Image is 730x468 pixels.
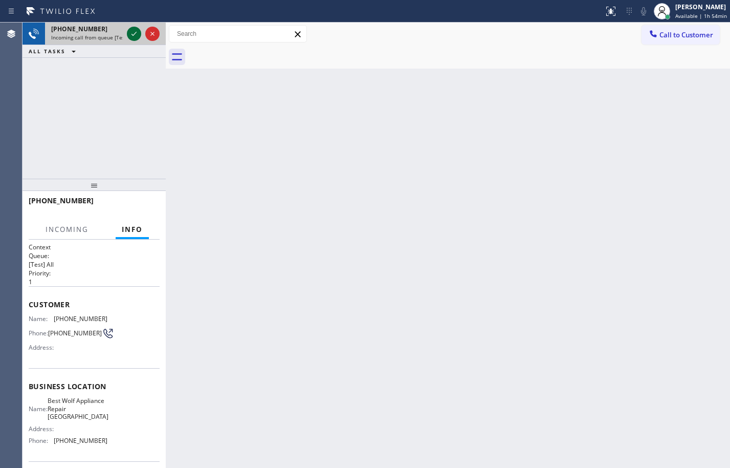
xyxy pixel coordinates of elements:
span: [PHONE_NUMBER] [48,329,102,337]
button: Accept [127,27,141,41]
h1: Context [29,243,160,251]
button: ALL TASKS [23,45,86,57]
span: Available | 1h 54min [675,12,727,19]
span: Address: [29,344,56,351]
span: Phone: [29,437,54,444]
button: Info [116,220,149,240]
button: Call to Customer [641,25,720,45]
span: Call to Customer [659,30,713,39]
span: Address: [29,425,56,433]
span: ALL TASKS [29,48,65,55]
span: [PHONE_NUMBER] [54,437,107,444]
span: Best Wolf Appliance Repair [GEOGRAPHIC_DATA] [48,397,108,420]
span: Business location [29,381,160,391]
input: Search [169,26,306,42]
h2: Queue: [29,251,160,260]
span: [PHONE_NUMBER] [54,315,107,323]
h2: Priority: [29,269,160,278]
span: [PHONE_NUMBER] [51,25,107,33]
span: [PHONE_NUMBER] [29,196,94,205]
span: Incoming [46,225,89,234]
p: 1 [29,278,160,286]
span: Name: [29,405,48,413]
button: Reject [145,27,160,41]
span: Info [122,225,143,234]
span: Incoming call from queue [Test] All [51,34,136,41]
button: Mute [636,4,651,18]
div: [PERSON_NAME] [675,3,727,11]
span: Customer [29,300,160,309]
span: Name: [29,315,54,323]
button: Incoming [39,220,95,240]
p: [Test] All [29,260,160,269]
span: Phone: [29,329,48,337]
